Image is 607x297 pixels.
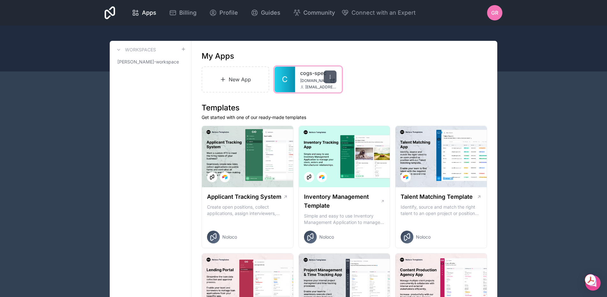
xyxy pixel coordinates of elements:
[164,6,202,20] a: Billing
[202,66,269,93] a: New App
[319,234,334,240] span: Noloco
[222,234,237,240] span: Noloco
[401,204,482,217] p: Identify, source and match the right talent to an open project or position with our Talent Matchi...
[117,59,179,65] span: [PERSON_NAME]-workspace
[246,6,285,20] a: Guides
[179,8,196,17] span: Billing
[125,47,156,53] h3: Workspaces
[403,174,408,180] img: Airtable Logo
[303,8,335,17] span: Community
[219,8,238,17] span: Profile
[416,234,431,240] span: Noloco
[304,213,385,226] p: Simple and easy to use Inventory Management Application to manage your stock, orders and Manufact...
[401,192,473,201] h1: Talent Matching Template
[288,6,340,20] a: Community
[142,8,156,17] span: Apps
[115,46,156,54] a: Workspaces
[491,9,498,17] span: GR
[115,56,186,68] a: [PERSON_NAME]-workspace
[207,204,288,217] p: Create open positions, collect applications, assign interviewers, centralise candidate feedback a...
[202,114,487,121] p: Get started with one of our ready-made templates
[222,174,227,180] img: Airtable Logo
[300,78,337,83] a: [DOMAIN_NAME]
[319,174,324,180] img: Airtable Logo
[202,103,487,113] h1: Templates
[305,85,337,90] span: [EMAIL_ADDRESS][DOMAIN_NAME]
[127,6,161,20] a: Apps
[204,6,243,20] a: Profile
[207,192,281,201] h1: Applicant Tracking System
[261,8,280,17] span: Guides
[282,74,288,85] span: C
[304,192,381,210] h1: Inventory Management Template
[275,67,295,92] a: C
[300,69,337,77] a: cogs-spec
[352,8,416,17] span: Connect with an Expert
[300,78,328,83] span: [DOMAIN_NAME]
[202,51,234,61] h1: My Apps
[341,8,416,17] button: Connect with an Expert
